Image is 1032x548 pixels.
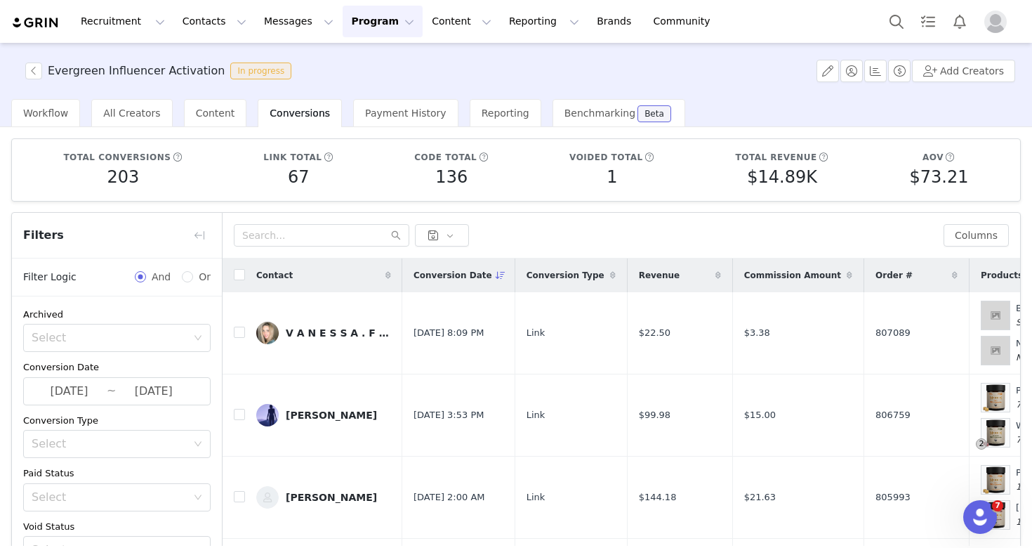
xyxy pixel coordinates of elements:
h5: Total revenue [736,151,817,164]
button: Search [881,6,912,37]
h5: 136 [435,164,468,190]
div: Conversion Date [23,360,211,374]
span: [DATE] 2:00 AM [414,490,485,504]
img: 25704809-241f-4f04-951a-07cebb6a26ca--s.jpg [256,404,279,426]
span: 2 [977,438,986,450]
div: Conversion Type [23,414,211,428]
span: Conversion Date [414,269,492,282]
h5: Code total [414,151,477,164]
span: Conversions [270,107,330,119]
img: grin logo [11,16,60,30]
a: V A N E S S A . F I T N E S S [256,322,391,344]
span: Link [527,408,545,422]
div: [PERSON_NAME] [286,492,377,503]
img: WatermelonGummies_750mg_Main.png [981,419,1010,447]
span: [DATE] 3:53 PM [414,408,484,422]
h5: $14.89K [747,164,817,190]
div: Beta [644,110,664,118]
span: Reporting [482,107,529,119]
span: [DATE] 8:09 PM [414,326,484,340]
span: $99.98 [639,408,671,422]
input: Start date [32,382,107,400]
span: Or [193,270,211,285]
a: Tasks [913,6,944,37]
img: placeholder-profile.jpg [984,11,1007,33]
iframe: Intercom live chat [963,500,997,534]
div: Paid Status [23,467,211,481]
i: icon: down [194,440,202,450]
span: Order # [875,269,913,282]
span: Commission Amount [744,269,841,282]
a: [PERSON_NAME] [256,486,391,509]
input: End date [116,382,191,400]
img: placeholder-square.jpeg [981,301,1010,330]
span: Benchmarking [564,107,635,119]
button: Messages [256,6,342,37]
img: 2e4a90ba-083c-477d-9ea9-6169493961bc--s.jpg [256,486,279,509]
span: $3.38 [744,326,770,340]
h5: Link total [263,151,322,164]
span: Contact [256,269,293,282]
span: 805993 [875,490,911,504]
a: [PERSON_NAME] [256,404,391,426]
span: 806759 [875,408,911,422]
span: Payment History [365,107,446,119]
button: Recruitment [72,6,173,37]
div: Select [32,331,187,345]
img: Peach_CBD_Gummies_1500.png [981,466,1010,494]
i: icon: search [391,230,401,240]
span: Filter Logic [23,270,77,285]
span: Workflow [23,107,68,119]
span: All Creators [103,107,160,119]
span: Link [527,490,545,504]
span: Products [981,269,1023,282]
i: icon: down [194,493,202,503]
button: Program [343,6,423,37]
img: placeholder-square.jpeg [981,337,1010,365]
button: Profile [976,11,1021,33]
span: Link [527,326,545,340]
a: Brands [588,6,644,37]
h5: Total conversions [63,151,171,164]
h5: $73.21 [910,164,969,190]
span: Conversion Type [527,269,604,282]
div: Select [32,490,187,504]
span: Filters [23,227,64,244]
div: Archived [23,308,211,322]
img: Peach_CBD_Gummies_1500.png [981,384,1010,412]
span: And [146,270,176,285]
div: V A N E S S A . F I T N E S S [286,327,391,339]
button: Content [423,6,500,37]
h5: Voided total [569,151,643,164]
h5: 67 [288,164,310,190]
button: Add Creators [912,60,1015,82]
div: Select [32,437,187,451]
span: $15.00 [744,408,776,422]
button: Notifications [944,6,975,37]
h5: 1 [607,164,617,190]
div: [PERSON_NAME] [286,410,377,421]
span: $22.50 [639,326,671,340]
i: icon: down [194,334,202,344]
span: 7 [992,500,1003,511]
span: In progress [230,63,291,79]
span: $144.18 [639,490,677,504]
span: Revenue [639,269,680,282]
a: Community [645,6,725,37]
img: 10628fc5-b56b-489c-b8f6-80e7fc9487e3.jpg [256,322,279,344]
button: Columns [944,224,1009,247]
span: Content [196,107,235,119]
h5: 203 [107,164,140,190]
span: $21.63 [744,490,776,504]
div: Void Status [23,520,211,534]
h3: Evergreen Influencer Activation [48,63,225,79]
span: 807089 [875,326,911,340]
button: Reporting [501,6,588,37]
h5: AOV [922,151,944,164]
input: Search... [234,224,409,247]
span: [object Object] [25,63,297,79]
button: Contacts [174,6,255,37]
